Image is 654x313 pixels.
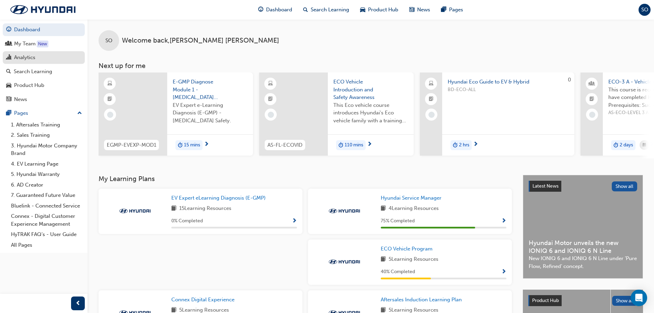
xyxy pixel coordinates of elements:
[3,51,85,64] a: Analytics
[339,141,343,150] span: duration-icon
[459,141,469,149] span: 2 hrs
[292,217,297,225] button: Show Progress
[381,296,464,304] a: Aftersales Induction Learning Plan
[173,101,248,125] span: EV Expert e-Learning Diagnosis (E-GMP) - [MEDICAL_DATA] Safety.
[8,159,85,169] a: 4. EV Learning Page
[568,77,571,83] span: 0
[3,2,82,17] img: Trak
[3,37,85,50] a: My Team
[171,296,237,304] a: Connex Digital Experience
[105,37,112,45] span: SO
[8,120,85,130] a: 1. Aftersales Training
[501,218,506,224] span: Show Progress
[6,110,11,116] span: pages-icon
[6,41,11,47] span: people-icon
[501,268,506,276] button: Show Progress
[77,109,82,118] span: up-icon
[6,82,11,89] span: car-icon
[267,141,302,149] span: AS-FL-ECOVID
[389,204,439,213] span: 4 Learning Resources
[266,6,292,14] span: Dashboard
[88,62,654,70] h3: Next up for me
[122,37,279,45] span: Welcome back , [PERSON_NAME] [PERSON_NAME]
[8,180,85,190] a: 6. AD Creator
[429,95,434,104] span: booktick-icon
[3,22,85,107] button: DashboardMy TeamAnalyticsSearch LearningProduct HubNews
[171,297,234,303] span: Connex Digital Experience
[6,27,11,33] span: guage-icon
[3,65,85,78] a: Search Learning
[6,69,11,75] span: search-icon
[3,79,85,92] a: Product Hub
[8,130,85,141] a: 2. Sales Training
[179,204,231,213] span: 15 Learning Resources
[420,72,574,156] a: 0Hyundai Eco Guide to EV & HybridBD-ECO-ALLduration-icon2 hrs
[381,217,415,225] span: 75 % Completed
[99,72,253,156] a: EGMP-EVEXP-MOD1E-GMP Diagnose Module 1 - [MEDICAL_DATA] SafetyEV Expert e-Learning Diagnosis (E-G...
[116,208,154,214] img: Trak
[204,142,209,148] span: next-icon
[14,40,36,48] div: My Team
[298,3,355,17] a: search-iconSearch Learning
[532,298,559,303] span: Product Hub
[8,211,85,229] a: Connex - Digital Customer Experience Management
[14,109,28,117] div: Pages
[355,3,404,17] a: car-iconProduct Hub
[3,107,85,120] button: Pages
[8,190,85,201] a: 7. Guaranteed Future Value
[367,142,372,148] span: next-icon
[6,97,11,103] span: news-icon
[529,255,637,270] span: New IONIQ 6 and IONIQ 6 N Line under ‘Pure Flow, Refined’ concept.
[171,204,176,213] span: book-icon
[389,255,438,264] span: 5 Learning Resources
[529,181,637,192] a: Latest NewsShow all
[381,204,386,213] span: book-icon
[381,194,444,202] a: Hyundai Service Manager
[14,96,27,103] div: News
[333,101,408,125] span: This Eco vehicle course introduces Hyundai's Eco vehicle family with a training video presentatio...
[345,141,363,149] span: 110 mins
[171,195,266,201] span: EV Expert eLearning Diagnosis (E-GMP)
[14,68,52,76] div: Search Learning
[368,6,398,14] span: Product Hub
[360,5,365,14] span: car-icon
[107,112,113,118] span: learningRecordVerb_NONE-icon
[253,3,298,17] a: guage-iconDashboard
[441,5,446,14] span: pages-icon
[8,141,85,159] a: 3. Hyundai Motor Company Brand
[3,93,85,106] a: News
[620,141,633,149] span: 2 days
[178,141,183,150] span: duration-icon
[268,95,273,104] span: booktick-icon
[37,41,48,47] div: Tooltip anchor
[612,296,638,306] button: Show all
[529,239,637,255] span: Hyundai Motor unveils the new IONIQ 6 and IONIQ 6 N Line
[8,169,85,180] a: 5. Hyundai Warranty
[171,194,268,202] a: EV Expert eLearning Diagnosis (E-GMP)
[429,79,434,88] span: laptop-icon
[325,208,363,214] img: Trak
[173,78,248,101] span: E-GMP Diagnose Module 1 - [MEDICAL_DATA] Safety
[381,245,435,253] a: ECO Vehicle Program
[436,3,469,17] a: pages-iconPages
[6,55,11,61] span: chart-icon
[381,268,415,276] span: 40 % Completed
[409,5,414,14] span: news-icon
[311,6,349,14] span: Search Learning
[14,54,35,62] div: Analytics
[99,175,512,183] h3: My Learning Plans
[473,142,478,148] span: next-icon
[107,95,112,104] span: booktick-icon
[107,141,156,149] span: EGMP-EVEXP-MOD1
[641,6,648,14] span: SO
[589,79,594,88] span: people-icon
[501,217,506,225] button: Show Progress
[76,299,81,308] span: prev-icon
[268,79,273,88] span: learningResourceType_ELEARNING-icon
[333,78,408,101] span: ECO Vehicle Introduction and Safety Awareness
[404,3,436,17] a: news-iconNews
[8,240,85,250] a: All Pages
[292,218,297,224] span: Show Progress
[639,4,651,16] button: SO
